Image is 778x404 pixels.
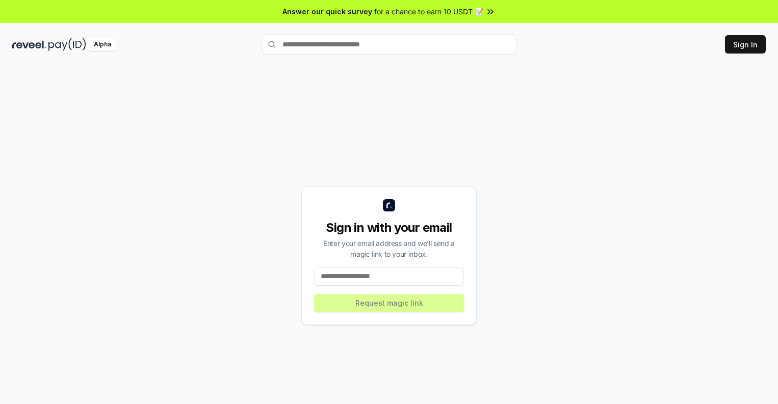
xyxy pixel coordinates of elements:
[314,220,464,236] div: Sign in with your email
[12,38,46,51] img: reveel_dark
[88,38,117,51] div: Alpha
[383,199,395,211] img: logo_small
[725,35,766,53] button: Sign In
[282,6,372,17] span: Answer our quick survey
[314,238,464,259] div: Enter your email address and we’ll send a magic link to your inbox.
[374,6,483,17] span: for a chance to earn 10 USDT 📝
[48,38,86,51] img: pay_id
